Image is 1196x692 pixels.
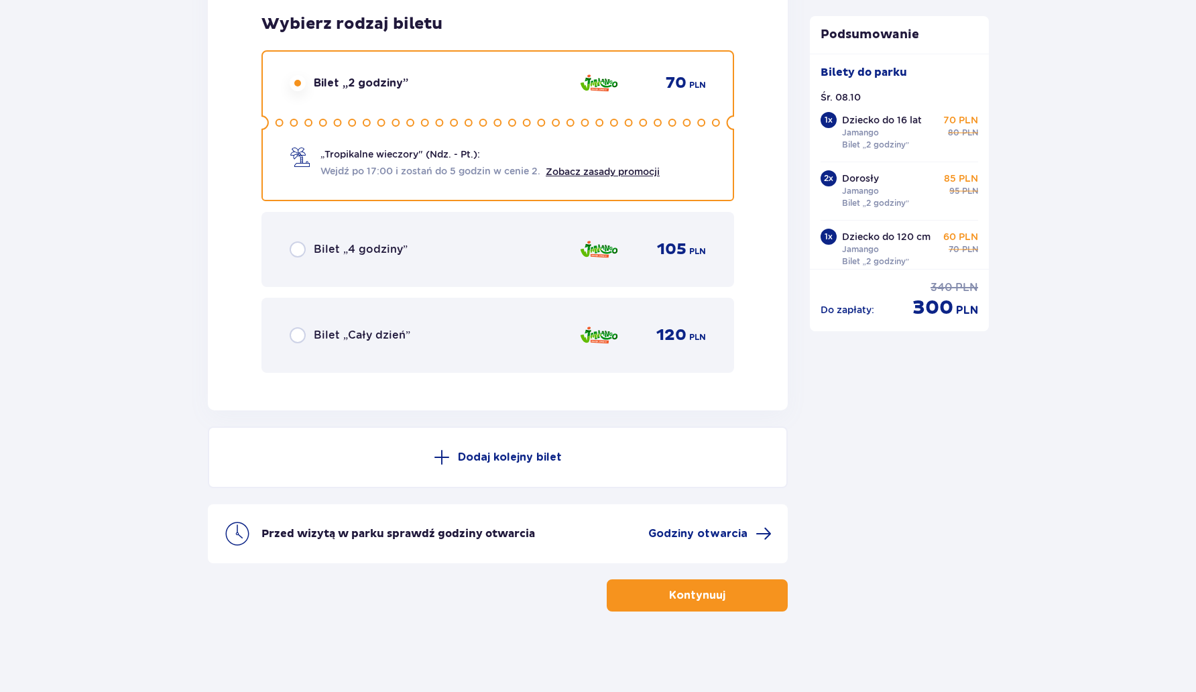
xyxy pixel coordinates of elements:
[943,230,978,243] p: 60 PLN
[579,235,619,264] img: Jamango
[657,239,686,259] span: 105
[842,243,879,255] p: Jamango
[821,112,837,128] div: 1 x
[689,245,706,257] span: PLN
[931,280,953,295] span: 340
[648,526,747,541] span: Godziny otwarcia
[943,113,978,127] p: 70 PLN
[810,27,990,43] p: Podsumowanie
[842,127,879,139] p: Jamango
[314,76,408,91] span: Bilet „2 godziny”
[320,148,480,161] span: „Tropikalne wieczory" (Ndz. - Pt.):
[842,172,879,185] p: Dorosły
[669,588,725,603] p: Kontynuuj
[949,243,959,255] span: 70
[656,325,686,345] span: 120
[842,139,910,151] p: Bilet „2 godziny”
[962,185,978,197] span: PLN
[842,230,931,243] p: Dziecko do 120 cm
[842,197,910,209] p: Bilet „2 godziny”
[546,166,660,177] a: Zobacz zasady promocji
[689,79,706,91] span: PLN
[821,303,874,316] p: Do zapłaty :
[689,331,706,343] span: PLN
[842,185,879,197] p: Jamango
[579,69,619,97] img: Jamango
[842,255,910,268] p: Bilet „2 godziny”
[314,242,408,257] span: Bilet „4 godziny”
[607,579,788,612] button: Kontynuuj
[261,14,442,34] h3: Wybierz rodzaj biletu
[912,295,953,321] span: 300
[956,303,978,318] span: PLN
[821,229,837,245] div: 1 x
[666,73,686,93] span: 70
[261,526,535,541] p: Przed wizytą w parku sprawdź godziny otwarcia
[962,243,978,255] span: PLN
[579,321,619,349] img: Jamango
[314,328,410,343] span: Bilet „Cały dzień”
[948,127,959,139] span: 80
[320,164,540,178] span: Wejdź po 17:00 i zostań do 5 godzin w cenie 2.
[955,280,978,295] span: PLN
[821,170,837,186] div: 2 x
[821,65,907,80] p: Bilety do parku
[962,127,978,139] span: PLN
[458,450,562,465] p: Dodaj kolejny bilet
[949,185,959,197] span: 95
[208,426,788,488] button: Dodaj kolejny bilet
[648,526,772,542] a: Godziny otwarcia
[842,113,922,127] p: Dziecko do 16 lat
[821,91,861,104] p: Śr. 08.10
[944,172,978,185] p: 85 PLN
